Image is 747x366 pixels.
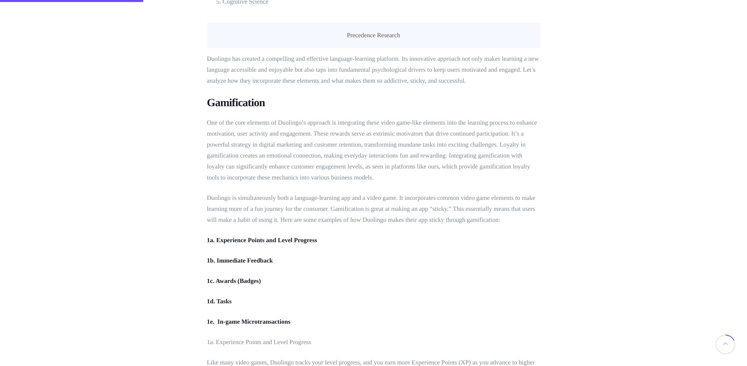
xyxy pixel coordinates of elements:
h3: Gamification [207,96,540,110]
strong: 1e. In-game Microtransactions [207,319,291,325]
p: One of the core elements of Duolingo’s approach is integrating these video game-like elements int... [207,118,540,183]
strong: 1d. Tasks [207,298,232,305]
strong: 1c. Awards (Badges) [207,278,261,284]
p: 1a. Experience Points and Level Progress [207,337,540,348]
strong: 1a. Experience Points and Level Progress [207,237,317,244]
p: Duolingo is simultaneously both a language-learning app and a video game. It incorporates common ... [207,193,540,226]
p: Duolingo has created a compelling and effective language-learning platform. Its innovative approa... [207,54,540,87]
figcaption: Precedence Research [207,23,540,49]
strong: 1b. Immediate Feedback [207,257,273,264]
